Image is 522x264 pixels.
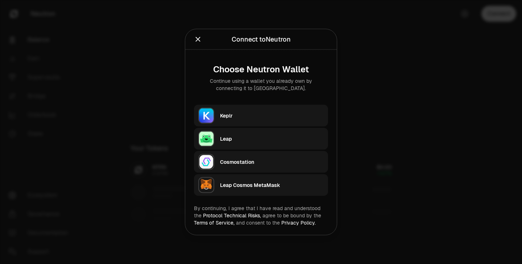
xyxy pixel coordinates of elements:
[200,77,322,92] div: Continue using a wallet you already own by connecting it to [GEOGRAPHIC_DATA].
[198,131,214,147] img: Leap
[194,220,235,226] a: Terms of Service,
[198,154,214,170] img: Cosmostation
[194,105,328,127] button: KeplrKeplr
[203,212,261,219] a: Protocol Technical Risks,
[220,182,324,189] div: Leap Cosmos MetaMask
[198,108,214,124] img: Keplr
[194,128,328,150] button: LeapLeap
[220,135,324,142] div: Leap
[200,64,322,74] div: Choose Neutron Wallet
[281,220,316,226] a: Privacy Policy.
[232,34,291,44] div: Connect to Neutron
[194,34,202,44] button: Close
[220,112,324,119] div: Keplr
[194,205,328,226] div: By continuing, I agree that I have read and understood the agree to be bound by the and consent t...
[194,151,328,173] button: CosmostationCosmostation
[194,174,328,196] button: Leap Cosmos MetaMaskLeap Cosmos MetaMask
[198,177,214,193] img: Leap Cosmos MetaMask
[220,158,324,166] div: Cosmostation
